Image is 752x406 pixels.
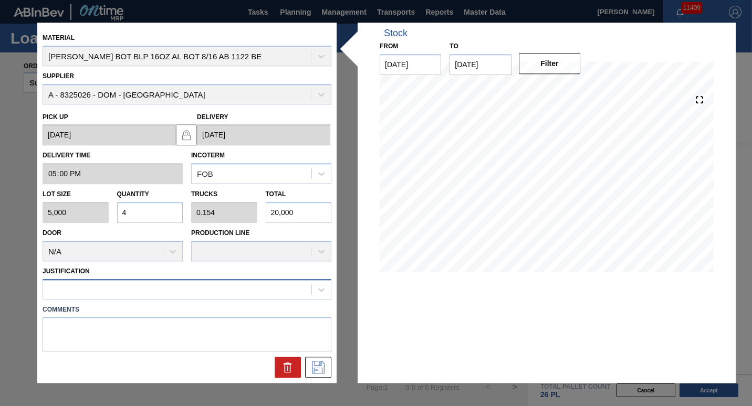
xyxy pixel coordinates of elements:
input: mm/dd/yyyy [450,54,511,75]
label: Door [43,229,61,237]
label: Production Line [191,229,249,237]
label: Delivery Time [43,148,183,164]
button: locked [176,124,197,145]
label: Material [43,34,75,41]
label: Trucks [191,191,217,198]
label: Pick up [43,113,68,121]
label: Supplier [43,72,74,80]
label: Lot size [43,187,109,202]
input: mm/dd/yyyy [197,125,330,146]
label: Total [266,191,286,198]
label: Incoterm [191,152,225,159]
div: FOB [197,169,213,178]
label: Comments [43,302,331,317]
label: From [380,42,398,50]
label: Delivery [197,113,228,121]
button: Filter [519,53,580,74]
img: locked [180,129,193,141]
div: Edit Order [305,357,331,378]
input: mm/dd/yyyy [43,125,176,146]
label: Justification [43,268,90,275]
label: to [450,42,458,50]
div: Delete Order [275,357,301,378]
div: Stock [384,28,408,39]
label: Quantity [117,191,149,198]
input: mm/dd/yyyy [380,54,441,75]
